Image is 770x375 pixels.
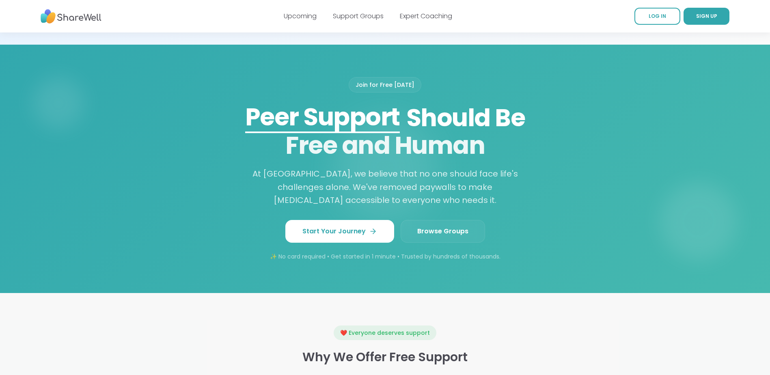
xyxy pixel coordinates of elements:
[284,11,317,21] a: Upcoming
[649,13,666,19] span: LOG IN
[333,11,384,21] a: Support Groups
[684,8,729,25] a: SIGN UP
[349,77,421,93] div: Join for Free [DATE]
[177,102,593,133] span: Should Be
[41,5,101,28] img: ShareWell Nav Logo
[285,220,394,243] a: Start Your Journey
[302,226,377,236] span: Start Your Journey
[400,11,452,21] a: Expert Coaching
[334,325,436,340] div: ❤️ Everyone deserves support
[203,350,567,364] h3: Why We Offer Free Support
[245,101,400,132] div: Peer Support
[401,220,485,243] a: Browse Groups
[285,128,485,162] span: Free and Human
[417,226,468,236] span: Browse Groups
[177,252,593,261] p: ✨ No card required • Get started in 1 minute • Trusted by hundreds of thousands.
[249,167,522,207] p: At [GEOGRAPHIC_DATA], we believe that no one should face life's challenges alone. We've removed p...
[634,8,680,25] a: LOG IN
[696,13,717,19] span: SIGN UP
